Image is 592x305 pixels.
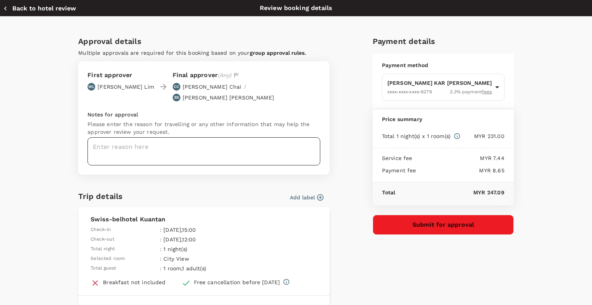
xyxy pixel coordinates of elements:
p: [PERSON_NAME] Chai [183,83,242,91]
p: [PERSON_NAME] KAR [PERSON_NAME] [387,79,492,87]
p: Payment fee [382,167,416,174]
div: [PERSON_NAME] KAR [PERSON_NAME]XXXX-XXXX-XXXX-62763.3% paymentfees [382,74,505,101]
p: Multiple approvals are required for this booking based on your [78,49,330,57]
p: Final approver [173,71,231,80]
span: : [160,245,161,253]
div: Breakfast not included [103,278,165,286]
span: Total night [91,245,115,253]
p: Service fee [382,154,412,162]
span: Total guest [91,265,116,272]
table: simple table [91,224,249,272]
p: [PERSON_NAME] Lim [98,83,154,91]
u: fees [482,89,492,94]
h6: Approval details [78,35,330,47]
p: WL [88,84,94,89]
p: [PERSON_NAME] [PERSON_NAME] [183,94,274,101]
h6: Trip details [78,190,123,202]
p: Price summary [382,115,505,123]
span: (Any) [218,72,231,78]
p: Review booking details [260,3,332,13]
span: XXXX-XXXX-XXXX-6276 [387,89,432,94]
p: Total 1 night(s) x 1 room(s) [382,132,451,140]
p: SS [174,95,179,100]
p: 1 room , 1 adult(s) [163,265,247,272]
div: Free cancellation before [DATE] [194,278,280,286]
button: group approval rules. [250,50,306,56]
p: Total [382,189,395,196]
p: MYR 231.00 [461,132,505,140]
span: : [160,226,161,234]
button: Add label [290,194,323,201]
button: Submit for approval [373,215,514,235]
p: MYR 8.65 [416,167,505,174]
span: : [160,236,161,243]
svg: Full refund before 2025-10-08 18:00 (note : CXL 1800 HTL TIME ON 08OCT25-) additional details fro... [283,278,290,285]
p: CC [174,84,179,89]
p: Swiss-belhotel Kuantan [91,215,317,224]
p: [DATE] , 12:00 [163,236,247,243]
span: : [160,265,161,272]
p: Please enter the reason for travelling or any other information that may help the approver review... [87,120,320,136]
span: Check-in [91,226,111,234]
p: / [244,83,246,91]
p: [DATE] , 15:00 [163,226,247,234]
span: Selected room [91,255,125,263]
span: : [160,255,161,263]
p: First approver [87,71,154,80]
p: Payment method [382,61,505,69]
span: Check-out [91,236,114,243]
span: 3.3 % payment [450,88,492,96]
h6: Payment details [373,35,514,47]
p: Notes for approval [87,111,320,118]
p: MYR 247.09 [395,189,505,196]
p: MYR 7.44 [412,154,505,162]
button: Back to hotel review [3,5,76,12]
p: City View [163,255,247,263]
p: 1 night(s) [163,245,247,253]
